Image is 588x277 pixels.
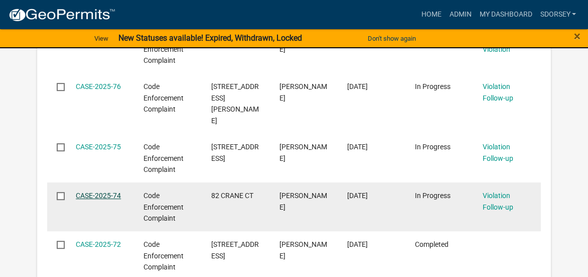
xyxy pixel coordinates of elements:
[475,5,536,24] a: My Dashboard
[211,240,259,260] span: 12110 HWY 212 W
[211,82,259,125] span: 2368 JACKSON LAKE RD
[415,240,449,248] span: Completed
[76,192,121,200] a: CASE-2025-74
[211,192,253,200] span: 82 CRANE CT
[279,240,327,260] span: Sabrena Dorsey
[76,82,121,90] a: CASE-2025-76
[143,240,184,271] span: Code Enforcement Complaint
[143,34,184,65] span: Code Enforcement Complaint
[415,143,451,151] span: In Progress
[279,34,327,53] span: Sabrena Dorsey
[279,82,327,102] span: Sabrena Dorsey
[76,143,121,151] a: CASE-2025-75
[574,29,580,43] span: ×
[90,30,112,47] a: View
[347,192,368,200] span: 07/29/2025
[347,82,368,90] span: 08/05/2025
[415,82,451,90] span: In Progress
[118,33,302,43] strong: New Statuses available! Expired, Withdrawn, Locked
[143,143,184,174] span: Code Enforcement Complaint
[445,5,475,24] a: Admin
[279,192,327,211] span: Sabrena Dorsey
[417,5,445,24] a: Home
[364,30,420,47] button: Don't show again
[536,5,580,24] a: sdorsey
[483,143,513,162] a: Violation Follow-up
[347,143,368,151] span: 07/29/2025
[483,192,513,211] a: Violation Follow-up
[143,82,184,114] span: Code Enforcement Complaint
[143,192,184,223] span: Code Enforcement Complaint
[574,30,580,42] button: Close
[483,82,513,102] a: Violation Follow-up
[211,143,259,162] span: 2916 HERDS CREEK RD
[415,192,451,200] span: In Progress
[279,143,327,162] span: Sabrena Dorsey
[483,34,511,53] a: Notice of Violation
[347,240,368,248] span: 07/25/2025
[76,240,121,248] a: CASE-2025-72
